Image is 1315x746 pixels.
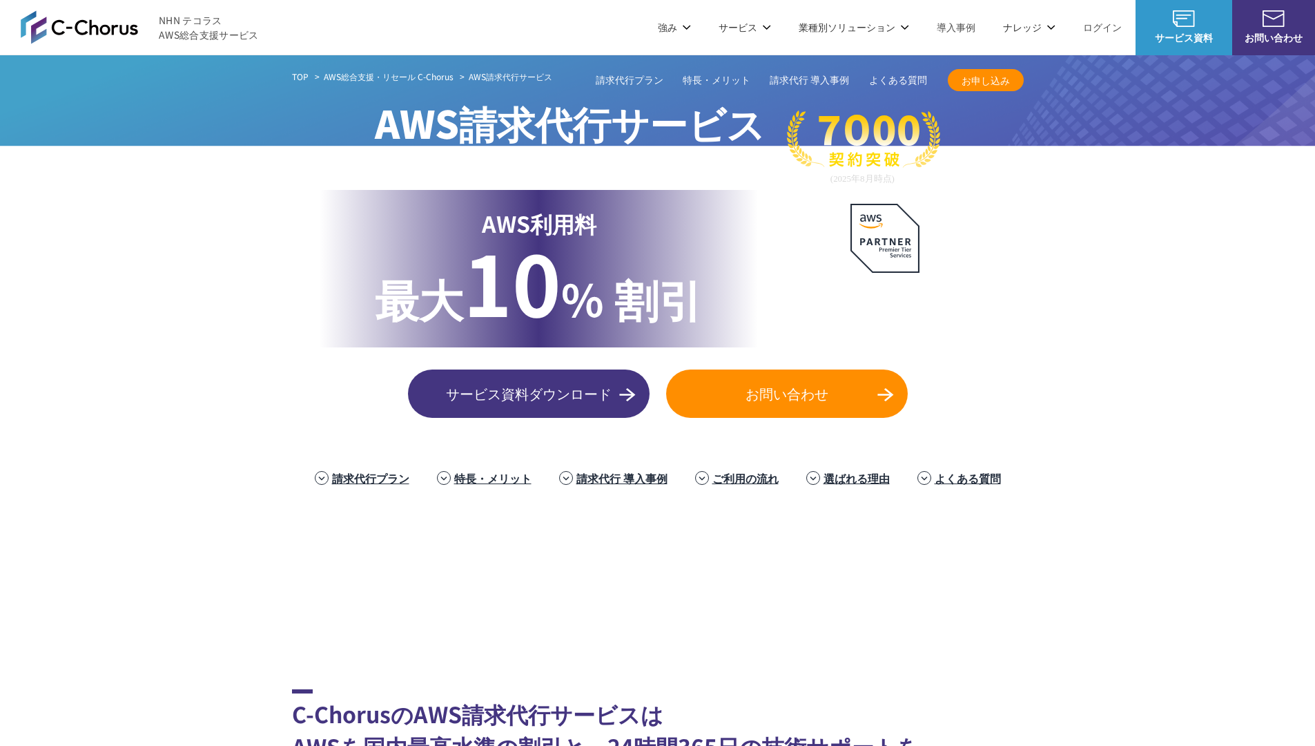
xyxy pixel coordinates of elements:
p: % 割引 [375,240,703,331]
a: ログイン [1083,20,1122,35]
img: 大阪工業大学 [1096,593,1207,648]
span: お問い合わせ [666,383,908,404]
img: お問い合わせ [1263,10,1285,27]
span: AWS請求代行サービス [469,70,552,82]
img: AWS総合支援サービス C-Chorus [21,10,138,44]
a: AWS総合支援サービス C-Chorus NHN テコラスAWS総合支援サービス [21,10,259,44]
a: 選ばれる理由 [824,470,890,486]
a: 請求代行 導入事例 [770,73,850,88]
p: 業種別ソリューション [799,20,909,35]
span: サービス資料ダウンロード [408,383,650,404]
p: サービス [719,20,771,35]
img: まぐまぐ [1151,524,1262,579]
img: エイチーム [226,593,337,648]
img: ヤマサ醤油 [654,524,765,579]
span: NHN テコラス AWS総合支援サービス [159,13,259,42]
img: 東京書籍 [779,524,889,579]
img: クリスピー・クリーム・ドーナツ [903,524,1013,579]
a: 特長・メリット [454,470,532,486]
a: ご利用の流れ [712,470,779,486]
p: ナレッジ [1003,20,1055,35]
a: お問い合わせ [666,370,908,418]
a: サービス資料ダウンロード [408,370,650,418]
span: お問い合わせ [1232,30,1315,45]
img: AWSプレミアティアサービスパートナー [850,204,919,273]
a: 導入事例 [937,20,975,35]
img: 国境なき医師団 [475,593,585,648]
a: TOP [292,70,309,83]
a: お申し込み [948,69,1024,91]
img: AWS総合支援サービス C-Chorus サービス資料 [1173,10,1195,27]
a: よくある質問 [935,470,1001,486]
p: AWS利用料 [375,207,703,240]
img: 日本財団 [599,593,710,648]
img: 三菱地所 [33,524,144,579]
a: 特長・メリット [683,73,750,88]
a: 請求代行 導入事例 [576,470,668,486]
span: 最大 [375,266,463,329]
span: サービス資料 [1136,30,1232,45]
span: AWS請求代行サービス [375,95,765,150]
img: フジモトHD [406,524,516,579]
img: 契約件数 [787,111,940,184]
img: 慶應義塾 [723,593,834,648]
span: 10 [463,221,561,341]
p: 強み [658,20,691,35]
p: 国内最高水準の割引と 24時間365日の無料AWS技術サポート [375,150,765,173]
img: 住友生命保険相互 [282,524,392,579]
img: ファンコミュニケーションズ [102,593,213,648]
a: 請求代行プラン [332,470,409,486]
img: エアトリ [530,524,641,579]
a: 請求代行プラン [596,73,663,88]
img: 早稲田大学 [848,593,958,648]
img: クリーク・アンド・リバー [351,593,461,648]
img: ミズノ [157,524,268,579]
a: AWS総合支援・リセール C-Chorus [324,70,454,83]
img: 一橋大学 [972,593,1082,648]
img: 共同通信デジタル [1027,524,1138,579]
p: AWS最上位 プレミアティア サービスパートナー [823,281,947,333]
span: お申し込み [948,73,1024,88]
a: よくある質問 [869,73,927,88]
